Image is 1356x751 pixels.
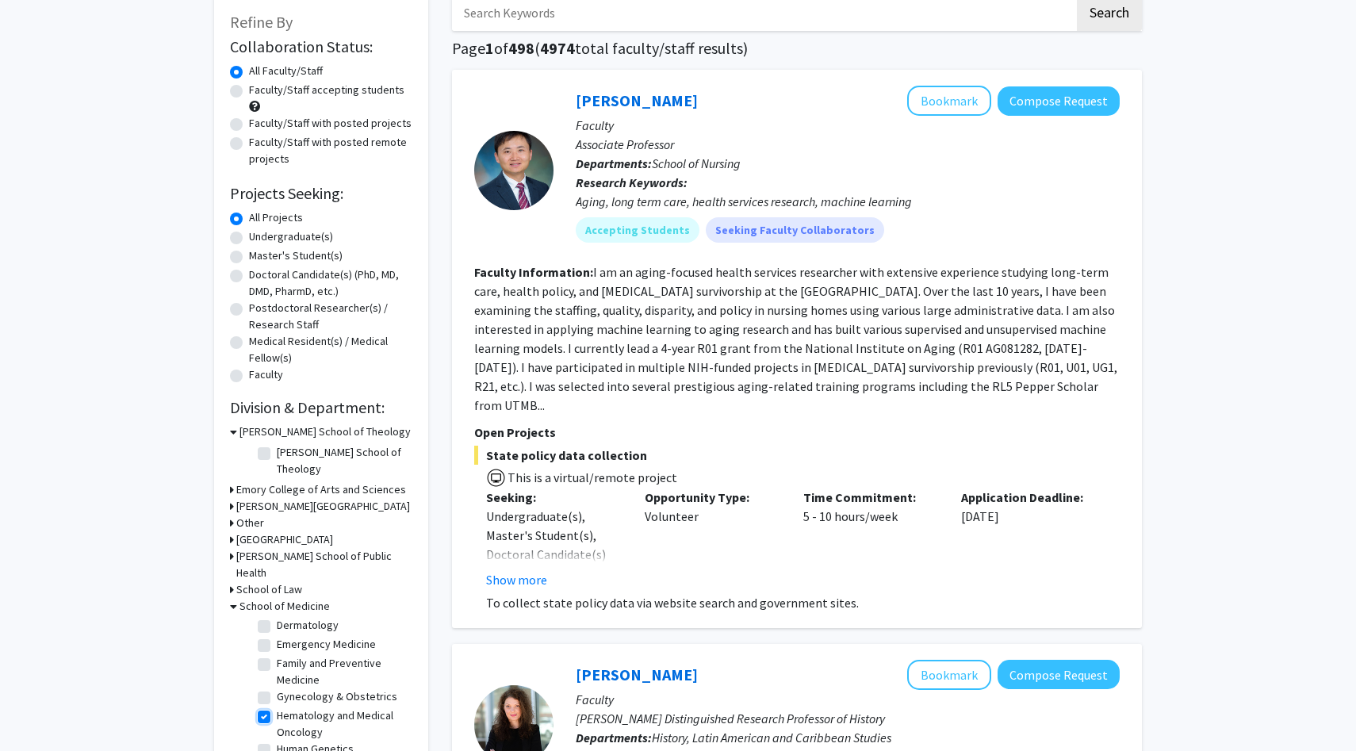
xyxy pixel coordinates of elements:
iframe: Chat [12,680,67,739]
p: Faculty [576,690,1120,709]
label: Faculty [249,366,283,383]
label: Hematology and Medical Oncology [277,707,408,741]
span: School of Nursing [652,155,741,171]
p: [PERSON_NAME] Distinguished Research Professor of History [576,709,1120,728]
p: Opportunity Type: [645,488,780,507]
mat-chip: Accepting Students [576,217,699,243]
h1: Page of ( total faculty/staff results) [452,39,1142,58]
label: All Faculty/Staff [249,63,323,79]
label: Faculty/Staff with posted projects [249,115,412,132]
span: History, Latin American and Caribbean Studies [652,730,891,745]
div: Undergraduate(s), Master's Student(s), Doctoral Candidate(s) (PhD, MD, DMD, PharmD, etc.), Medica... [486,507,621,640]
p: Time Commitment: [803,488,938,507]
h3: [GEOGRAPHIC_DATA] [236,531,333,548]
label: [PERSON_NAME] School of Theology [277,444,408,477]
fg-read-more: I am an aging-focused health services researcher with extensive experience studying long-term car... [474,264,1117,413]
b: Research Keywords: [576,174,688,190]
a: [PERSON_NAME] [576,90,698,110]
h3: [PERSON_NAME] School of Theology [239,423,411,440]
label: Doctoral Candidate(s) (PhD, MD, DMD, PharmD, etc.) [249,266,412,300]
label: Gynecology & Obstetrics [277,688,397,705]
b: Faculty Information: [474,264,593,280]
span: 498 [508,38,534,58]
button: Compose Request to Adriana Chira [998,660,1120,689]
label: Dermatology [277,617,339,634]
span: State policy data collection [474,446,1120,465]
button: Show more [486,570,547,589]
label: Master's Student(s) [249,247,343,264]
button: Add Adriana Chira to Bookmarks [907,660,991,690]
h3: Other [236,515,264,531]
h3: [PERSON_NAME][GEOGRAPHIC_DATA] [236,498,410,515]
button: Add Huiwen Xu to Bookmarks [907,86,991,116]
b: Departments: [576,155,652,171]
label: Faculty/Staff with posted remote projects [249,134,412,167]
label: Medical Resident(s) / Medical Fellow(s) [249,333,412,366]
label: Faculty/Staff accepting students [249,82,404,98]
label: Postdoctoral Researcher(s) / Research Staff [249,300,412,333]
a: [PERSON_NAME] [576,665,698,684]
p: Open Projects [474,423,1120,442]
div: Aging, long term care, health services research, machine learning [576,192,1120,211]
p: To collect state policy data via website search and government sites. [486,593,1120,612]
p: Faculty [576,116,1120,135]
p: Associate Professor [576,135,1120,154]
h3: School of Law [236,581,302,598]
p: Application Deadline: [961,488,1096,507]
h3: Emory College of Arts and Sciences [236,481,406,498]
div: 5 - 10 hours/week [791,488,950,589]
h2: Collaboration Status: [230,37,412,56]
label: Family and Preventive Medicine [277,655,408,688]
label: Emergency Medicine [277,636,376,653]
mat-chip: Seeking Faculty Collaborators [706,217,884,243]
h3: School of Medicine [239,598,330,615]
div: Volunteer [633,488,791,589]
span: 1 [485,38,494,58]
span: 4974 [540,38,575,58]
div: [DATE] [949,488,1108,589]
span: Refine By [230,12,293,32]
h2: Division & Department: [230,398,412,417]
b: Departments: [576,730,652,745]
button: Compose Request to Huiwen Xu [998,86,1120,116]
label: Undergraduate(s) [249,228,333,245]
span: This is a virtual/remote project [506,469,677,485]
p: Seeking: [486,488,621,507]
h3: [PERSON_NAME] School of Public Health [236,548,412,581]
label: All Projects [249,209,303,226]
h2: Projects Seeking: [230,184,412,203]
